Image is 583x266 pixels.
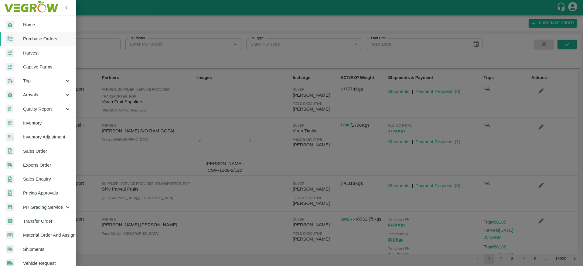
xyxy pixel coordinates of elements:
[23,162,71,168] span: Exports Order
[23,78,64,84] span: Trip
[23,246,71,253] span: Shipments
[6,231,14,240] img: centralMaterial
[23,134,71,140] span: Inventory Adjustment
[23,148,71,155] span: Sales Order
[6,105,13,113] img: qualityReport
[23,106,64,112] span: Quality Report
[6,77,14,85] img: delivery
[6,48,14,58] img: harvest
[6,147,14,155] img: sales
[23,22,71,28] span: Home
[23,120,71,126] span: Inventory
[23,232,71,238] span: Material Order And Assignment
[23,176,71,182] span: Sales Enquiry
[6,217,14,226] img: whTransfer
[6,21,14,29] img: whArrival
[6,175,14,184] img: sales
[6,62,14,71] img: harvest
[6,119,14,128] img: whInventory
[6,245,14,254] img: shipments
[23,50,71,56] span: Harvest
[6,35,14,43] img: reciept
[23,91,64,98] span: Arrivals
[6,161,14,169] img: shipments
[23,204,64,211] span: PH Grading Service
[23,218,71,224] span: Transfer Order
[6,91,14,99] img: whArrival
[23,35,71,42] span: Purchase Orders
[6,133,14,141] img: inventory
[6,189,14,198] img: sales
[23,190,71,196] span: Pricing Approvals
[23,64,71,70] span: Captive Farms
[6,203,14,211] img: whTracker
